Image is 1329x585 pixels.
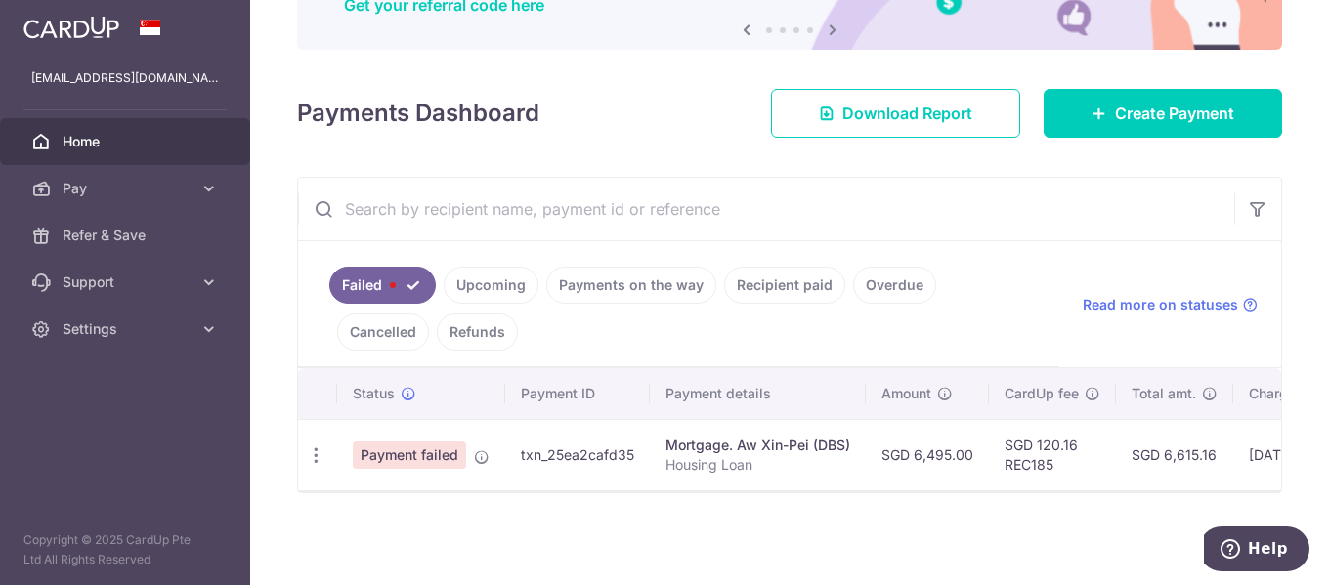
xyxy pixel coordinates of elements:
a: Create Payment [1044,89,1282,138]
span: Amount [881,384,931,403]
span: Create Payment [1115,102,1234,125]
span: Download Report [842,102,972,125]
p: Housing Loan [665,455,850,475]
span: Support [63,272,192,292]
span: Total amt. [1132,384,1196,403]
td: SGD 6,615.16 [1116,419,1233,490]
div: Mortgage. Aw Xin-Pei (DBS) [665,436,850,455]
img: CardUp [23,16,119,39]
td: txn_25ea2cafd35 [505,419,650,490]
p: [EMAIL_ADDRESS][DOMAIN_NAME] [31,68,219,88]
td: SGD 6,495.00 [866,419,989,490]
th: Payment ID [505,368,650,419]
span: Payment failed [353,441,466,469]
span: Refer & Save [63,226,192,245]
a: Download Report [771,89,1020,138]
a: Failed [329,267,436,304]
a: Cancelled [337,313,429,351]
a: Refunds [437,313,518,351]
span: Status [353,384,395,403]
span: Home [63,132,192,151]
span: Charge date [1249,384,1329,403]
a: Payments on the way [546,267,716,304]
span: Read more on statuses [1083,295,1238,314]
span: Settings [63,319,192,339]
iframe: Opens a widget where you can find more information [1204,526,1309,575]
a: Upcoming [444,267,538,304]
input: Search by recipient name, payment id or reference [298,178,1234,240]
span: Pay [63,179,192,198]
td: SGD 120.16 REC185 [989,419,1116,490]
th: Payment details [650,368,866,419]
h4: Payments Dashboard [297,96,539,131]
span: CardUp fee [1005,384,1079,403]
a: Overdue [853,267,936,304]
a: Recipient paid [724,267,845,304]
a: Read more on statuses [1083,295,1258,314]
